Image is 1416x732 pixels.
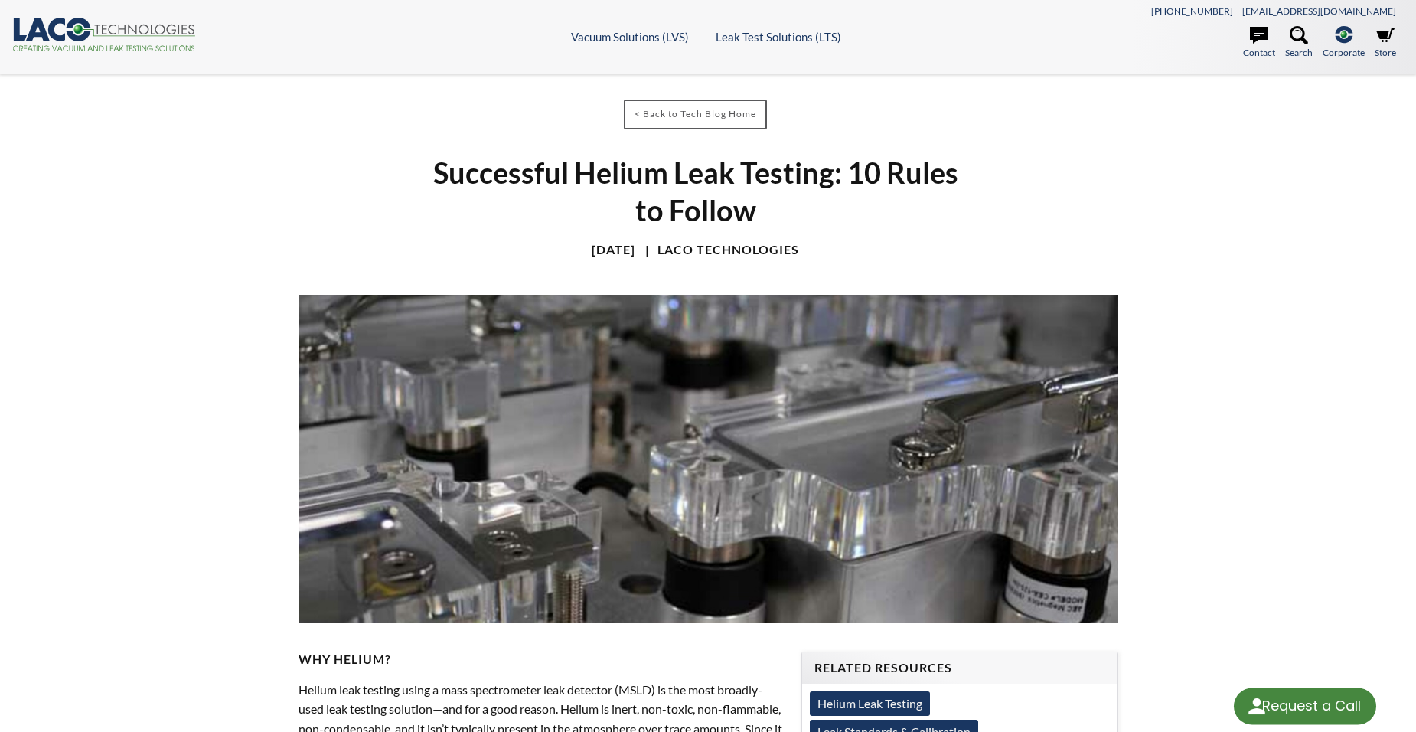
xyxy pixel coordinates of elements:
[1285,26,1313,60] a: Search
[638,242,799,258] h4: LACO Technologies
[1262,688,1361,724] div: Request a Call
[1243,26,1275,60] a: Contact
[624,100,767,129] a: < Back to Tech Blog Home
[299,295,1118,623] img: Manufacturing image showing customer tooling
[1242,5,1396,17] a: [EMAIL_ADDRESS][DOMAIN_NAME]
[716,30,841,44] a: Leak Test Solutions (LTS)
[1375,26,1396,60] a: Store
[1245,694,1269,719] img: round button
[423,154,969,230] h1: Successful Helium Leak Testing: 10 Rules to Follow
[814,660,1105,676] h4: Related Resources
[1151,5,1233,17] a: [PHONE_NUMBER]
[810,691,930,716] a: Helium Leak Testing
[299,652,783,668] h4: Why Helium?
[571,30,689,44] a: Vacuum Solutions (LVS)
[1234,688,1376,725] div: Request a Call
[1323,45,1365,60] span: Corporate
[592,242,635,258] h4: [DATE]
